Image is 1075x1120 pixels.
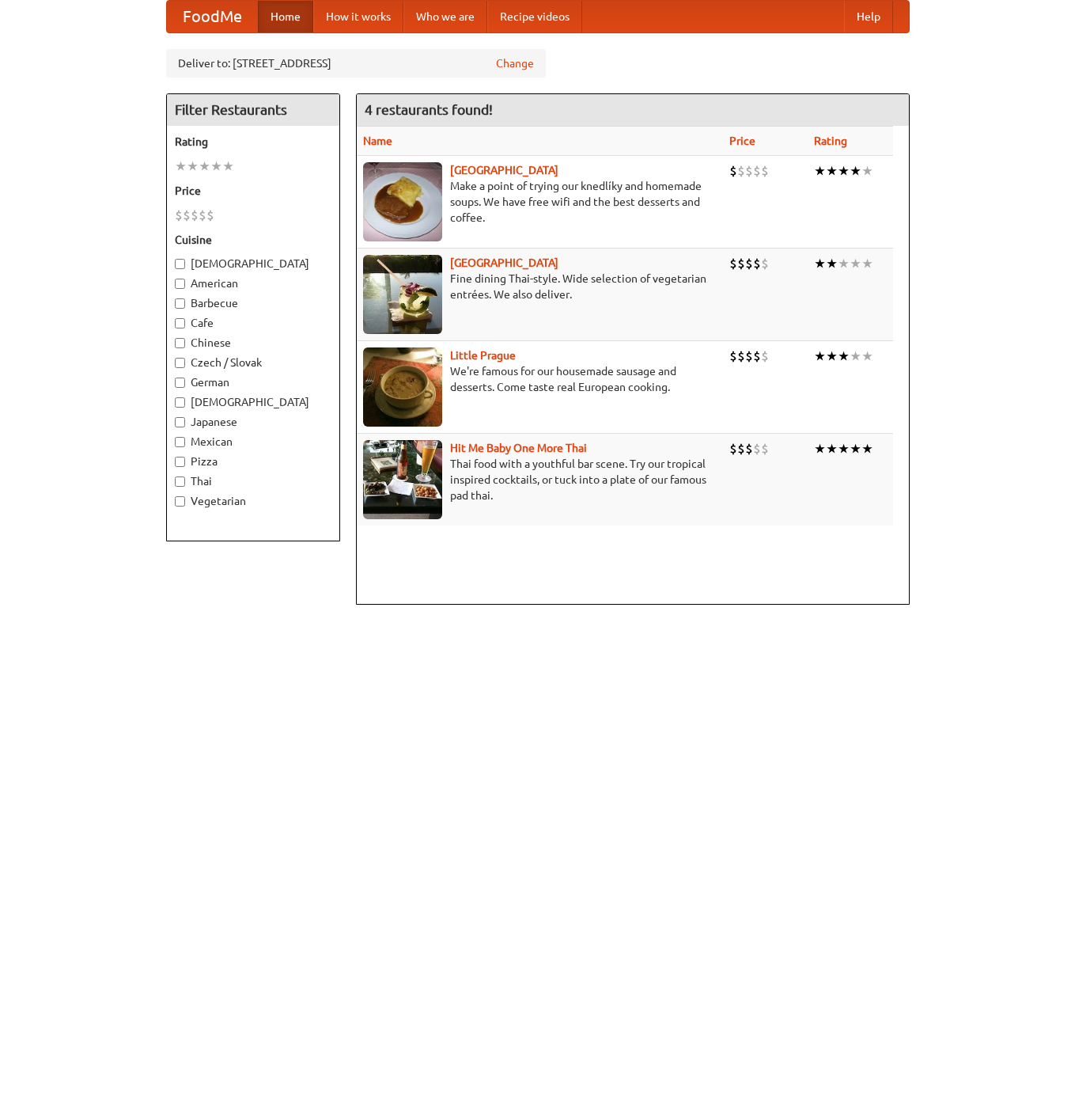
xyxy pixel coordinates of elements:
[826,347,838,365] li: ★
[761,162,769,180] li: $
[729,255,737,272] li: $
[175,397,185,408] input: [DEMOGRAPHIC_DATA]
[175,414,331,430] label: Japanese
[175,358,185,368] input: Czech / Slovak
[175,295,331,311] label: Barbecue
[175,232,331,248] h5: Cuisine
[258,1,313,32] a: Home
[222,158,234,175] li: ★
[175,207,183,224] li: $
[861,162,873,180] li: ★
[729,440,737,457] li: $
[753,255,761,272] li: $
[737,347,745,365] li: $
[175,493,331,509] label: Vegetarian
[450,349,516,362] a: Little Prague
[838,255,850,272] li: ★
[363,162,442,241] img: czechpoint.jpg
[844,1,893,32] a: Help
[175,318,185,328] input: Cafe
[753,162,761,180] li: $
[175,473,331,489] label: Thai
[729,162,737,180] li: $
[175,134,331,150] h5: Rating
[363,440,442,519] img: babythai.jpg
[761,347,769,365] li: $
[175,454,331,469] label: Pizza
[737,255,745,272] li: $
[175,434,331,450] label: Mexican
[861,255,873,272] li: ★
[745,162,753,180] li: $
[175,275,331,291] label: American
[745,255,753,272] li: $
[167,1,258,32] a: FoodMe
[191,207,199,224] li: $
[745,440,753,457] li: $
[175,417,185,427] input: Japanese
[850,440,861,457] li: ★
[814,347,826,365] li: ★
[814,255,826,272] li: ★
[206,207,214,224] li: $
[487,1,582,32] a: Recipe videos
[210,158,222,175] li: ★
[363,135,392,147] a: Name
[175,335,331,351] label: Chinese
[861,347,873,365] li: ★
[166,49,546,78] div: Deliver to: [STREET_ADDRESS]
[745,347,753,365] li: $
[199,207,206,224] li: $
[496,55,534,71] a: Change
[187,158,199,175] li: ★
[175,476,185,487] input: Thai
[167,94,339,126] h4: Filter Restaurants
[175,259,185,269] input: [DEMOGRAPHIC_DATA]
[814,440,826,457] li: ★
[363,255,442,334] img: satay.jpg
[175,394,331,410] label: [DEMOGRAPHIC_DATA]
[838,162,850,180] li: ★
[753,440,761,457] li: $
[729,347,737,365] li: $
[175,279,185,289] input: American
[175,256,331,271] label: [DEMOGRAPHIC_DATA]
[450,256,558,269] a: [GEOGRAPHIC_DATA]
[850,347,861,365] li: ★
[175,457,185,467] input: Pizza
[183,207,191,224] li: $
[814,162,826,180] li: ★
[450,164,558,177] a: [GEOGRAPHIC_DATA]
[175,315,331,331] label: Cafe
[850,255,861,272] li: ★
[363,271,717,302] p: Fine dining Thai-style. Wide selection of vegetarian entrées. We also deliver.
[838,347,850,365] li: ★
[826,162,838,180] li: ★
[365,102,493,117] ng-pluralize: 4 restaurants found!
[850,162,861,180] li: ★
[729,135,755,147] a: Price
[175,374,331,390] label: German
[761,440,769,457] li: $
[363,347,442,427] img: littleprague.jpg
[363,456,717,503] p: Thai food with a youthful bar scene. Try our tropical inspired cocktails, or tuck into a plate of...
[313,1,403,32] a: How it works
[175,355,331,370] label: Czech / Slovak
[175,298,185,309] input: Barbecue
[826,440,838,457] li: ★
[175,378,185,388] input: German
[175,338,185,348] input: Chinese
[175,158,187,175] li: ★
[861,440,873,457] li: ★
[814,135,847,147] a: Rating
[450,442,587,454] a: Hit Me Baby One More Thai
[363,178,717,226] p: Make a point of trying our knedlíky and homemade soups. We have free wifi and the best desserts a...
[838,440,850,457] li: ★
[403,1,487,32] a: Who we are
[199,158,210,175] li: ★
[826,255,838,272] li: ★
